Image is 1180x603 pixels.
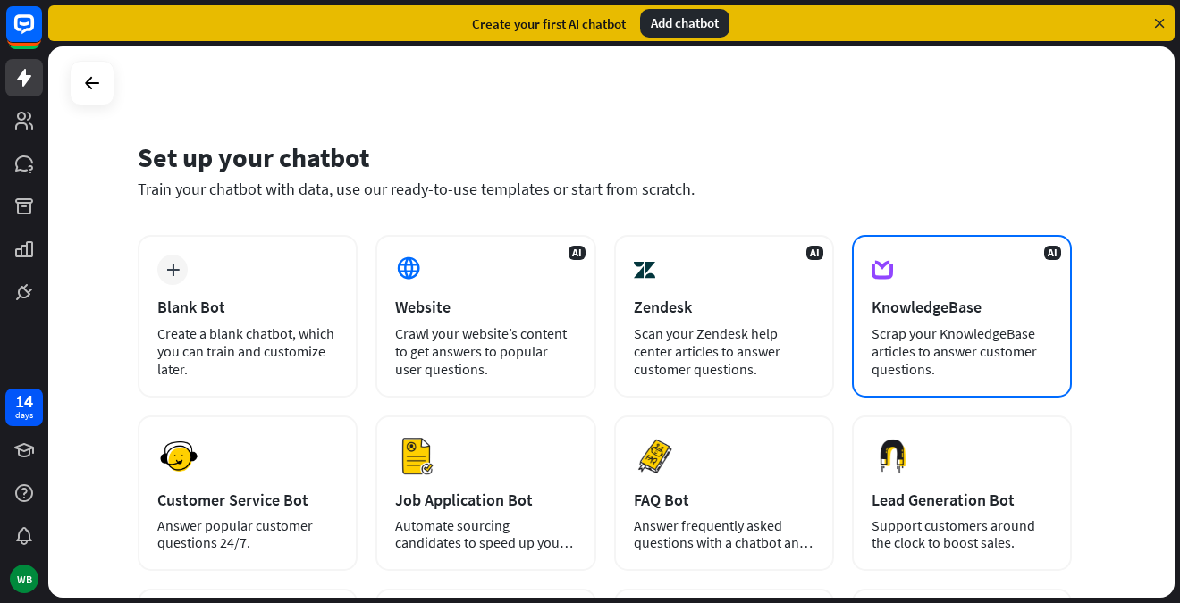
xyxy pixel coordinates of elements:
[872,517,1052,551] div: Support customers around the clock to boost sales.
[472,15,626,32] div: Create your first AI chatbot
[138,179,1072,199] div: Train your chatbot with data, use our ready-to-use templates or start from scratch.
[395,297,576,317] div: Website
[15,393,33,409] div: 14
[157,297,338,317] div: Blank Bot
[872,490,1052,510] div: Lead Generation Bot
[15,409,33,422] div: days
[806,246,823,260] span: AI
[634,490,814,510] div: FAQ Bot
[872,297,1052,317] div: KnowledgeBase
[157,517,338,551] div: Answer popular customer questions 24/7.
[157,490,338,510] div: Customer Service Bot
[395,517,576,551] div: Automate sourcing candidates to speed up your hiring process.
[395,324,576,378] div: Crawl your website’s content to get answers to popular user questions.
[1044,246,1061,260] span: AI
[157,324,338,378] div: Create a blank chatbot, which you can train and customize later.
[138,140,1072,174] div: Set up your chatbot
[634,517,814,551] div: Answer frequently asked questions with a chatbot and save your time.
[395,490,576,510] div: Job Application Bot
[14,7,68,61] button: Open LiveChat chat widget
[634,297,814,317] div: Zendesk
[5,389,43,426] a: 14 days
[640,9,729,38] div: Add chatbot
[10,565,38,593] div: WB
[166,264,180,276] i: plus
[634,324,814,378] div: Scan your Zendesk help center articles to answer customer questions.
[872,324,1052,378] div: Scrap your KnowledgeBase articles to answer customer questions.
[569,246,586,260] span: AI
